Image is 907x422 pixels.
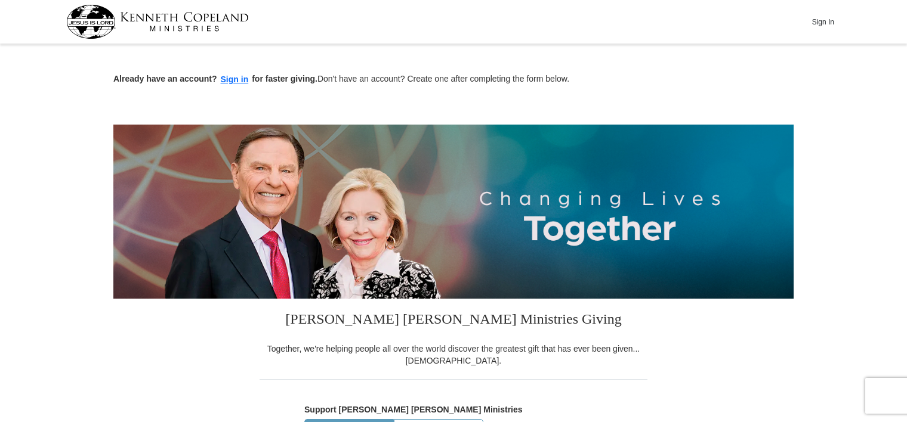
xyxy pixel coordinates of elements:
div: Together, we're helping people all over the world discover the greatest gift that has ever been g... [260,343,647,367]
h5: Support [PERSON_NAME] [PERSON_NAME] Ministries [304,405,603,415]
h3: [PERSON_NAME] [PERSON_NAME] Ministries Giving [260,299,647,343]
button: Sign in [217,73,252,86]
strong: Already have an account? for faster giving. [113,74,317,83]
button: Sign In [805,13,841,31]
img: kcm-header-logo.svg [66,5,249,39]
p: Don't have an account? Create one after completing the form below. [113,73,794,86]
